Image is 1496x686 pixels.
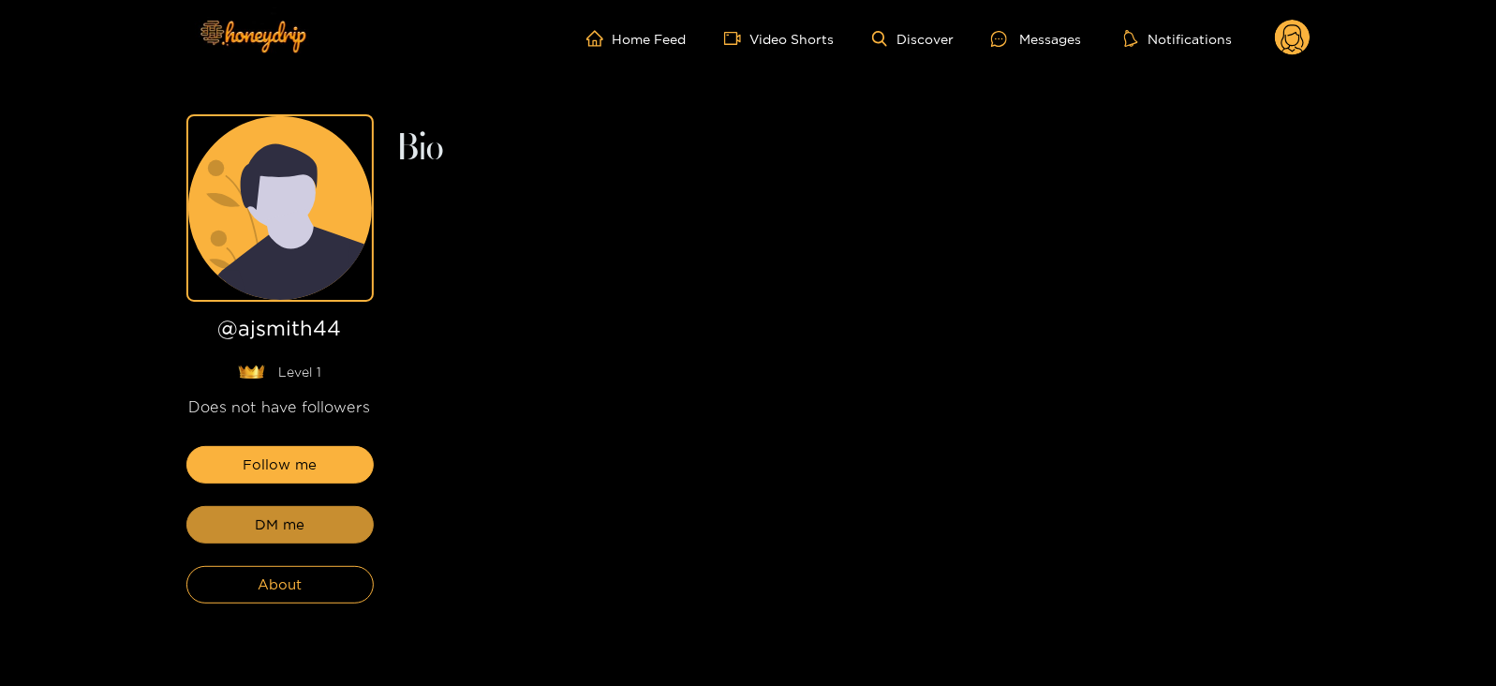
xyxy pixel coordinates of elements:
[186,317,374,348] h1: @ ajsmith44
[279,363,322,381] span: Level 1
[186,566,374,604] button: About
[258,574,302,596] span: About
[186,396,374,418] div: Does not have followers
[243,454,317,476] span: Follow me
[255,514,304,536] span: DM me
[186,446,374,484] button: Follow me
[586,30,687,47] a: Home Feed
[186,506,374,544] button: DM me
[1118,29,1237,48] button: Notifications
[396,133,1311,165] h2: Bio
[724,30,835,47] a: Video Shorts
[586,30,613,47] span: home
[991,28,1081,50] div: Messages
[238,365,265,380] img: lavel grade
[872,31,954,47] a: Discover
[724,30,750,47] span: video-camera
